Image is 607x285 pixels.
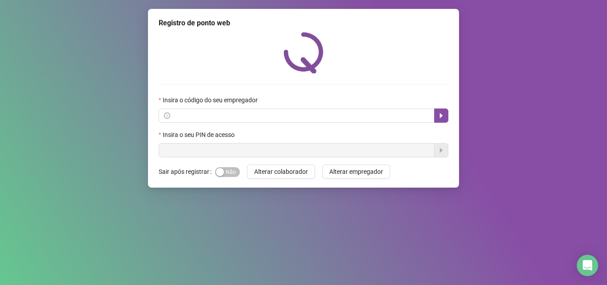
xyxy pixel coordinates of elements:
label: Insira o código do seu empregador [159,95,264,105]
div: Open Intercom Messenger [577,255,598,276]
span: info-circle [164,112,170,119]
span: caret-right [438,112,445,119]
div: Registro de ponto web [159,18,448,28]
button: Alterar empregador [322,165,390,179]
span: Alterar empregador [329,167,383,177]
span: Alterar colaborador [254,167,308,177]
label: Sair após registrar [159,165,215,179]
button: Alterar colaborador [247,165,315,179]
img: QRPoint [284,32,323,73]
label: Insira o seu PIN de acesso [159,130,240,140]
